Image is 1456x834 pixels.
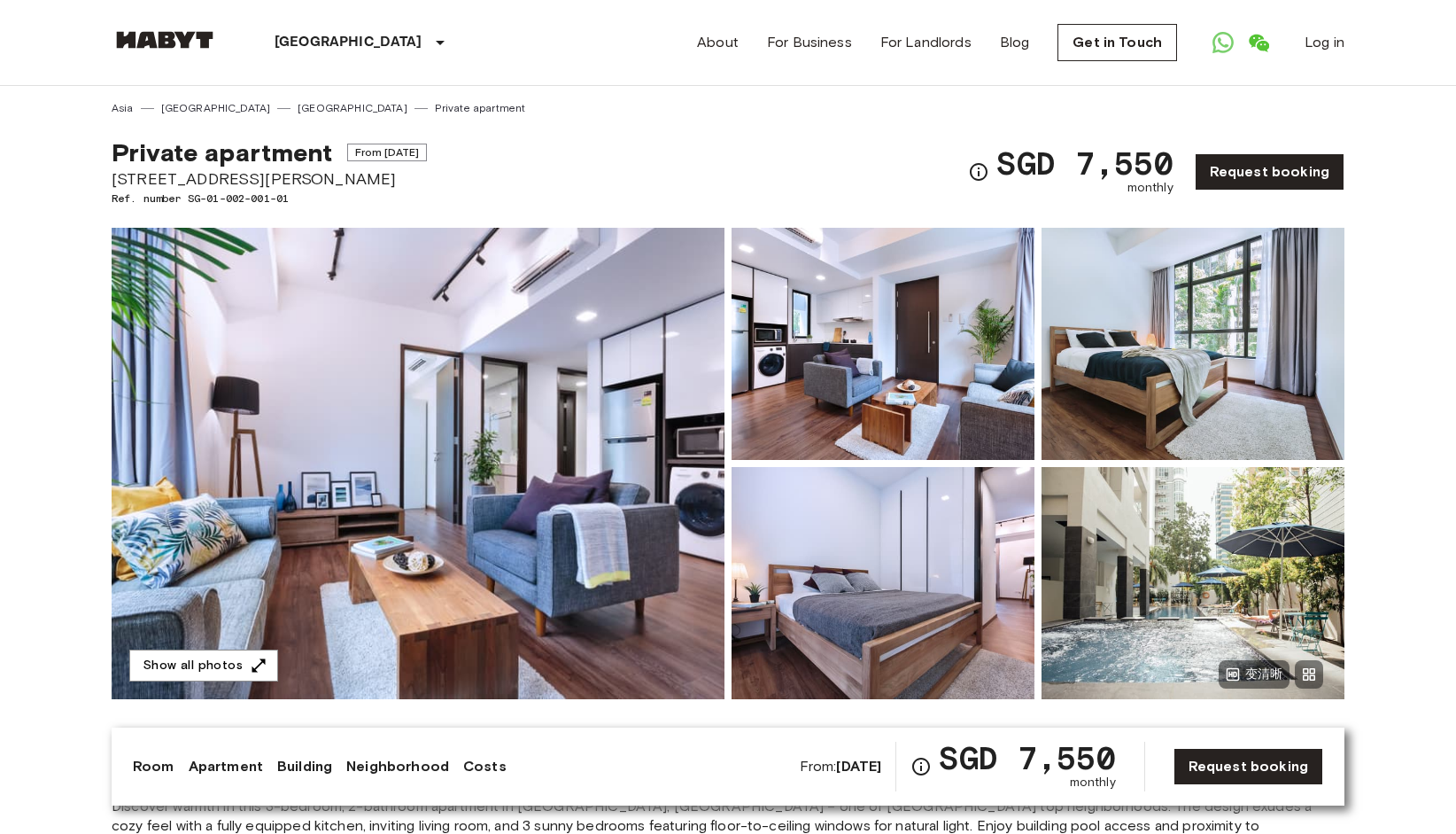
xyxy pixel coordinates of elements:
a: Private apartment [435,100,526,116]
span: Ref. number SG-01-002-001-01 [112,191,427,207]
a: About [697,32,739,53]
a: Blog [1000,32,1030,53]
span: SGD 7,550 [996,147,1173,179]
svg: Check cost overview for full price breakdown. Please note that discounts apply to new joiners onl... [910,756,932,777]
a: For Business [767,32,852,53]
a: Log in [1305,32,1344,53]
span: monthly [1127,179,1173,197]
img: Picture of unit SG-01-002-001-01 [1042,228,1344,460]
svg: Check cost overview for full price breakdown. Please note that discounts apply to new joiners onl... [968,161,989,183]
span: [STREET_ADDRESS][PERSON_NAME] [112,168,427,191]
a: Room [133,756,174,777]
button: Show all photos [129,650,278,682]
span: From [DATE] [347,144,428,161]
a: [GEOGRAPHIC_DATA] [298,100,407,116]
a: Request booking [1195,153,1344,191]
p: [GEOGRAPHIC_DATA] [275,32,422,53]
a: Open WeChat [1241,25,1276,60]
a: Apartment [189,756,263,777]
span: SGD 7,550 [939,742,1115,774]
img: Picture of unit SG-01-002-001-01 [732,228,1034,460]
a: Neighborhood [346,756,449,777]
a: Open WhatsApp [1205,25,1241,60]
img: Marketing picture of unit SG-01-002-001-01 [112,228,724,699]
img: Picture of unit SG-01-002-001-01 [1042,467,1344,699]
a: Asia [112,100,134,116]
b: [DATE] [836,758,881,775]
span: From: [800,757,882,776]
span: monthly [1070,774,1116,791]
a: [GEOGRAPHIC_DATA] [161,100,271,116]
a: Costs [463,756,507,777]
a: Building [277,756,332,777]
img: Picture of unit SG-01-002-001-01 [732,467,1034,699]
a: For Landlords [880,32,972,53]
a: Get in Touch [1057,24,1177,61]
a: Request booking [1173,748,1323,785]
img: Habyt [112,31,218,49]
span: Private apartment [112,137,333,168]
